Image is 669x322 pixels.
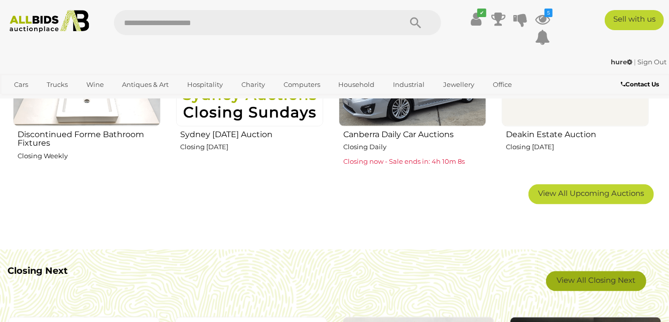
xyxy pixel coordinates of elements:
a: Industrial [386,76,431,93]
h2: Deakin Estate Auction [506,128,649,139]
a: Jewellery [437,76,481,93]
h2: Sydney [DATE] Auction [181,128,324,139]
a: View All Upcoming Auctions [528,184,654,204]
a: Trucks [40,76,74,93]
h2: Canberra Daily Car Auctions [343,128,486,139]
strong: hure [611,58,632,66]
a: Sign Out [637,58,666,66]
a: Sports [8,93,41,110]
p: Closing Daily [343,141,486,153]
p: Closing Weekly [18,150,161,162]
b: Contact Us [621,80,659,88]
a: Contact Us [621,79,661,90]
span: Closing now - Sale ends in: 4h 10m 8s [343,157,465,165]
a: Sell with us [605,10,664,30]
b: Closing Next [8,265,68,276]
a: Charity [235,76,272,93]
a: ✔ [469,10,484,28]
h2: Discontinued Forme Bathroom Fixtures [18,128,161,148]
a: View All Closing Next [546,271,646,291]
a: Cars [8,76,35,93]
a: Household [332,76,381,93]
p: Closing [DATE] [506,141,649,153]
a: hure [611,58,634,66]
a: [GEOGRAPHIC_DATA] [47,93,131,110]
a: Computers [277,76,327,93]
i: 5 [545,9,553,17]
a: 5 [535,10,550,28]
span: | [634,58,636,66]
a: Office [486,76,518,93]
i: ✔ [477,9,486,17]
a: Wine [80,76,110,93]
img: Allbids.com.au [5,10,94,33]
a: Antiques & Art [115,76,175,93]
a: Hospitality [181,76,229,93]
span: View All Upcoming Auctions [539,188,644,198]
button: Search [391,10,441,35]
p: Closing [DATE] [181,141,324,153]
